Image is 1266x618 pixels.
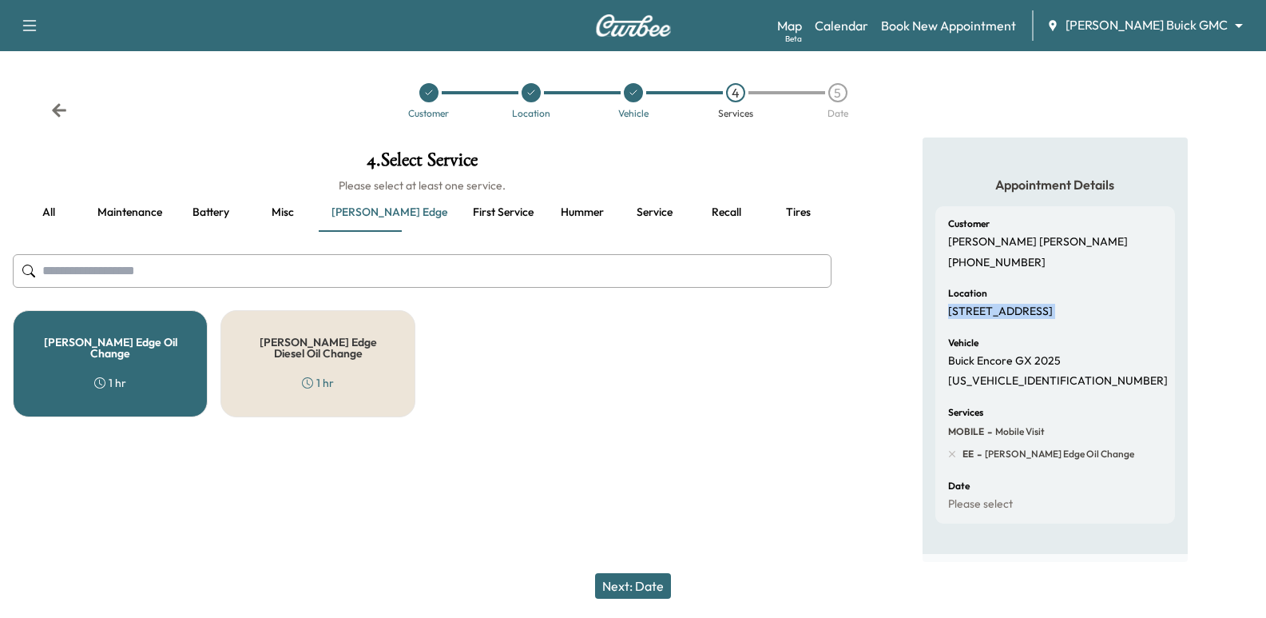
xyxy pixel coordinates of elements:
button: Tires [762,193,834,232]
div: 1 hr [94,375,126,391]
div: Location [512,109,550,118]
div: 1 hr [302,375,334,391]
a: Calendar [815,16,868,35]
span: - [984,424,992,440]
div: Vehicle [618,109,649,118]
p: Please select [948,497,1013,512]
h6: Please select at least one service. [13,177,831,193]
h5: [PERSON_NAME] Edge Oil Change [39,337,181,359]
span: EE [962,448,974,461]
p: [US_VEHICLE_IDENTIFICATION_NUMBER] [948,374,1168,389]
h5: [PERSON_NAME] Edge Diesel Oil Change [247,337,389,359]
h1: 4 . Select Service [13,150,831,177]
div: 4 [726,83,745,102]
span: MOBILE [948,425,984,438]
span: Mobile Visit [992,425,1045,438]
div: Beta [785,33,802,45]
h6: Services [948,408,983,417]
button: First service [460,193,546,232]
button: Misc [247,193,319,232]
span: [PERSON_NAME] Buick GMC [1066,16,1228,34]
button: Maintenance [85,193,175,232]
button: [PERSON_NAME] edge [319,193,460,232]
span: - [974,446,982,462]
h6: Vehicle [948,338,978,348]
a: MapBeta [777,16,802,35]
p: [PHONE_NUMBER] [948,256,1046,270]
p: [STREET_ADDRESS] [948,305,1053,319]
div: Back [51,102,67,118]
div: Customer [408,109,449,118]
button: Hummer [546,193,618,232]
div: 5 [828,83,847,102]
button: Service [618,193,690,232]
h6: Customer [948,219,990,229]
span: Ewing Edge Oil Change [982,448,1134,461]
a: Book New Appointment [881,16,1016,35]
h6: Date [948,481,970,491]
div: Services [718,109,753,118]
button: all [13,193,85,232]
p: [PERSON_NAME] [PERSON_NAME] [948,235,1128,249]
button: Battery [175,193,247,232]
button: Next: Date [595,573,671,599]
h6: Location [948,289,987,298]
h5: Appointment Details [935,176,1175,193]
p: Buick Encore GX 2025 [948,354,1061,369]
img: Curbee Logo [595,14,672,37]
button: Recall [690,193,762,232]
div: Date [827,109,848,118]
div: basic tabs example [13,193,831,232]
